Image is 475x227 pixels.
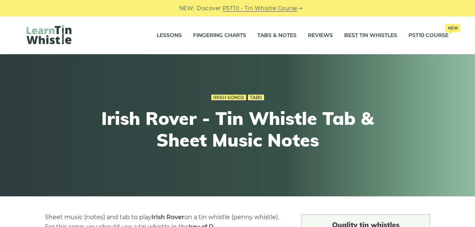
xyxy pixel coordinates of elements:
[27,25,71,44] img: LearnTinWhistle.com
[308,26,333,45] a: Reviews
[211,95,246,101] a: Irish Songs
[151,214,184,221] strong: Irish Rover
[344,26,397,45] a: Best Tin Whistles
[157,26,182,45] a: Lessons
[248,95,264,101] a: Tabs
[193,26,246,45] a: Fingering Charts
[408,26,448,45] a: PST10 CourseNew
[257,26,297,45] a: Tabs & Notes
[445,24,460,32] span: New
[100,108,375,151] h1: Irish Rover - Tin Whistle Tab & Sheet Music Notes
